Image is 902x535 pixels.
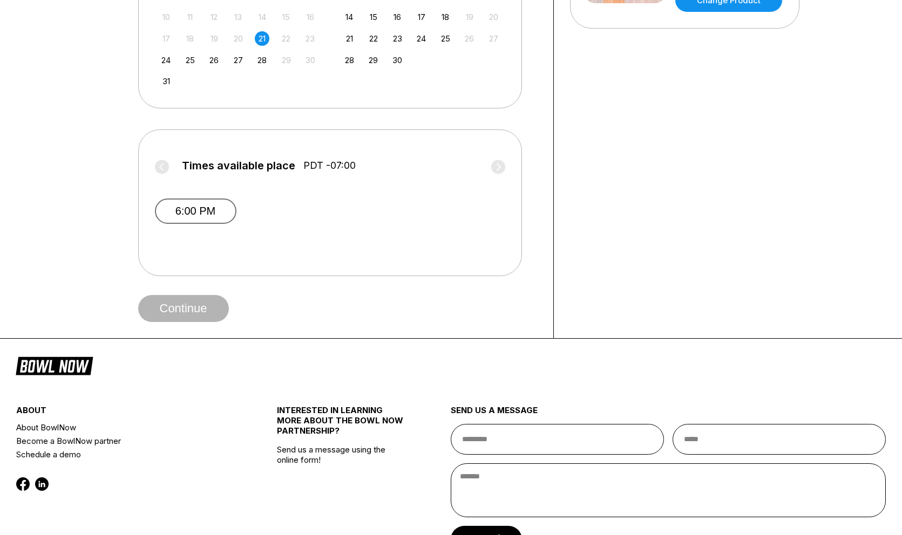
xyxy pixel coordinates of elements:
div: Choose Monday, September 29th, 2025 [366,53,381,67]
div: Not available Wednesday, August 13th, 2025 [231,10,246,24]
div: Choose Monday, September 22nd, 2025 [366,31,381,46]
div: Choose Sunday, September 14th, 2025 [342,10,357,24]
div: Not available Monday, August 11th, 2025 [183,10,198,24]
div: Not available Tuesday, August 12th, 2025 [207,10,221,24]
div: Choose Sunday, September 21st, 2025 [342,31,357,46]
div: send us a message [451,405,886,424]
div: Choose Wednesday, August 27th, 2025 [231,53,246,67]
div: Choose Wednesday, September 24th, 2025 [414,31,429,46]
div: Choose Tuesday, September 30th, 2025 [390,53,405,67]
div: Choose Tuesday, August 26th, 2025 [207,53,221,67]
a: Become a BowlNow partner [16,434,234,448]
a: About BowlNow [16,421,234,434]
div: Not available Friday, August 29th, 2025 [279,53,294,67]
div: Choose Sunday, August 24th, 2025 [159,53,173,67]
div: Not available Monday, August 18th, 2025 [183,31,198,46]
span: Times available place [182,160,295,172]
div: Choose Monday, August 25th, 2025 [183,53,198,67]
div: Not available Thursday, August 14th, 2025 [255,10,269,24]
div: Not available Friday, September 26th, 2025 [462,31,477,46]
div: Choose Thursday, August 28th, 2025 [255,53,269,67]
div: Not available Friday, August 15th, 2025 [279,10,294,24]
div: Choose Tuesday, September 16th, 2025 [390,10,405,24]
div: Choose Sunday, August 31st, 2025 [159,74,173,88]
div: Not available Tuesday, August 19th, 2025 [207,31,221,46]
div: Choose Tuesday, September 23rd, 2025 [390,31,405,46]
div: about [16,405,234,421]
div: Not available Saturday, September 27th, 2025 [486,31,501,46]
div: Choose Sunday, September 28th, 2025 [342,53,357,67]
div: Choose Thursday, September 18th, 2025 [438,10,453,24]
div: Choose Thursday, August 21st, 2025 [255,31,269,46]
div: Not available Sunday, August 17th, 2025 [159,31,173,46]
div: Choose Thursday, September 25th, 2025 [438,31,453,46]
div: Not available Friday, September 19th, 2025 [462,10,477,24]
div: Not available Saturday, August 23rd, 2025 [303,31,317,46]
span: PDT -07:00 [303,160,356,172]
div: Not available Wednesday, August 20th, 2025 [231,31,246,46]
div: Not available Saturday, August 16th, 2025 [303,10,317,24]
div: Choose Wednesday, September 17th, 2025 [414,10,429,24]
div: Not available Sunday, August 10th, 2025 [159,10,173,24]
div: Not available Saturday, September 20th, 2025 [486,10,501,24]
div: Choose Monday, September 15th, 2025 [366,10,381,24]
button: 6:00 PM [155,198,236,224]
a: Schedule a demo [16,448,234,461]
div: Not available Saturday, August 30th, 2025 [303,53,317,67]
div: INTERESTED IN LEARNING MORE ABOUT THE BOWL NOW PARTNERSHIP? [277,405,408,444]
div: Not available Friday, August 22nd, 2025 [279,31,294,46]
